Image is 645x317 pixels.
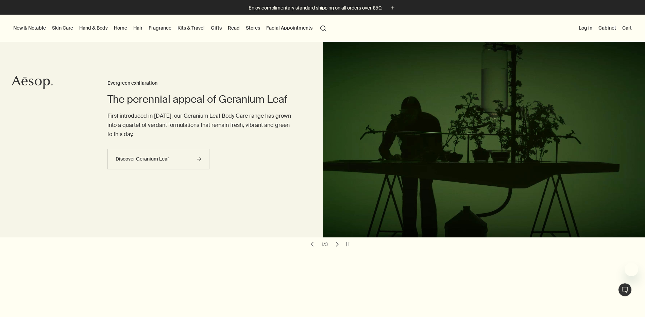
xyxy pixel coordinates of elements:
[209,23,223,32] a: Gifts
[265,23,314,32] a: Facial Appointments
[12,76,53,89] svg: Aesop
[333,239,342,249] button: next slide
[12,23,47,32] button: New & Notable
[12,76,53,91] a: Aesop
[527,263,638,310] div: Aesop says "Welcome to Aesop. Would you like any assistance?". Open messaging window to continue ...
[320,241,330,247] div: 1 / 3
[527,297,540,310] iframe: no content
[113,23,129,32] a: Home
[51,23,74,32] a: Skin Care
[343,239,353,249] button: pause
[226,23,241,32] a: Read
[107,93,295,106] h2: The perennial appeal of Geranium Leaf
[107,149,209,169] a: Discover Geranium Leaf
[597,23,617,32] a: Cabinet
[625,263,638,276] iframe: Close message from Aesop
[20,302,177,316] h2: Favourite formulations
[107,111,295,139] p: First introduced in [DATE], our Geranium Leaf Body Care range has grown into a quartet of verdant...
[176,23,206,32] a: Kits & Travel
[317,21,329,34] button: Open search
[12,15,329,42] nav: primary
[577,15,633,42] nav: supplementary
[249,4,396,12] button: Enjoy complimentary standard shipping on all orders over £50.
[147,23,173,32] a: Fragrance
[78,23,109,32] a: Hand & Body
[107,79,295,87] h3: Evergreen exhilaration
[621,23,633,32] button: Cart
[244,23,261,32] button: Stores
[249,4,382,12] p: Enjoy complimentary standard shipping on all orders over £50.
[132,23,144,32] a: Hair
[577,23,594,32] button: Log in
[307,239,317,249] button: previous slide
